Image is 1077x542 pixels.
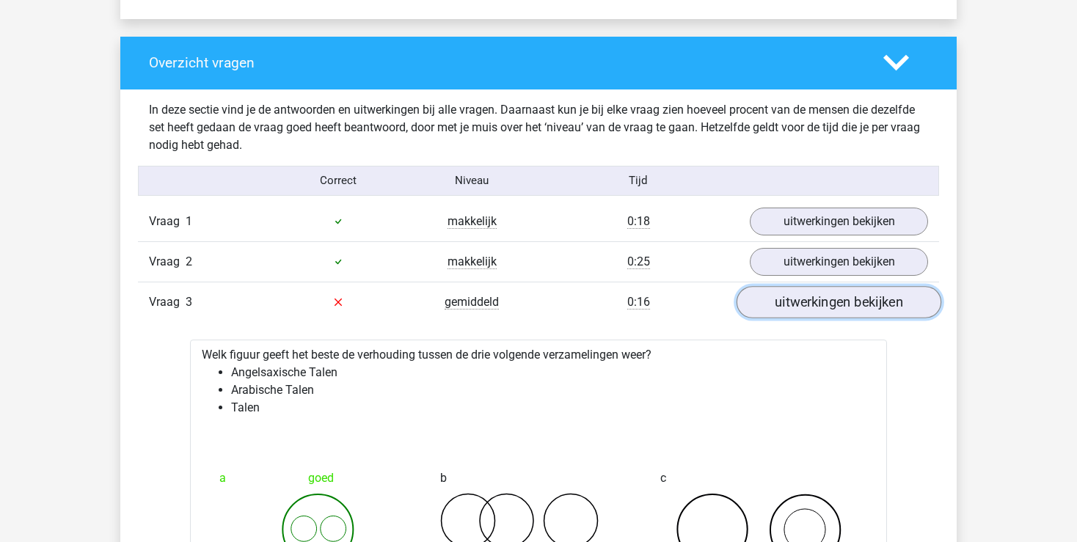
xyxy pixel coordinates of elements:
span: c [660,464,666,493]
div: Niveau [405,172,538,189]
span: Vraag [149,293,186,311]
a: uitwerkingen bekijken [750,208,928,235]
div: In deze sectie vind je de antwoorden en uitwerkingen bij alle vragen. Daarnaast kun je bij elke v... [138,101,939,154]
span: Vraag [149,213,186,230]
span: 1 [186,214,192,228]
a: uitwerkingen bekijken [737,286,941,318]
div: Tijd [538,172,739,189]
span: 0:25 [627,254,650,269]
h4: Overzicht vragen [149,54,861,71]
span: Vraag [149,253,186,271]
li: Talen [231,399,875,417]
a: uitwerkingen bekijken [750,248,928,276]
span: 0:16 [627,295,650,310]
span: makkelijk [448,254,497,269]
span: b [440,464,447,493]
li: Angelsaxische Talen [231,364,875,381]
span: gemiddeld [445,295,499,310]
span: makkelijk [448,214,497,229]
span: 0:18 [627,214,650,229]
li: Arabische Talen [231,381,875,399]
div: goed [219,464,417,493]
div: Correct [272,172,406,189]
span: 2 [186,254,192,268]
span: 3 [186,295,192,309]
span: a [219,464,226,493]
